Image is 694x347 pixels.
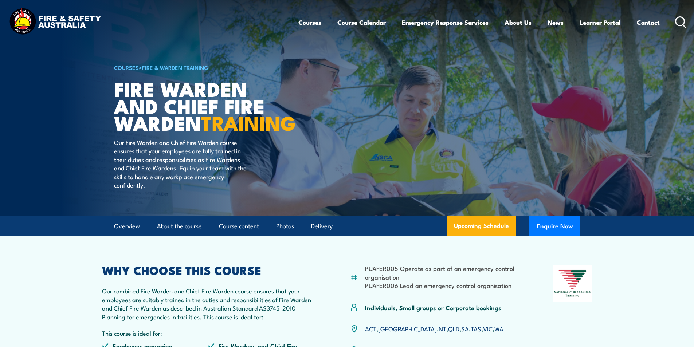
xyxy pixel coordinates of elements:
[402,13,489,32] a: Emergency Response Services
[102,265,315,275] h2: WHY CHOOSE THIS COURSE
[580,13,621,32] a: Learner Portal
[114,138,247,189] p: Our Fire Warden and Chief Fire Warden course ensures that your employees are fully trained in the...
[298,13,321,32] a: Courses
[494,324,503,333] a: WA
[637,13,660,32] a: Contact
[365,281,518,289] li: PUAFER006 Lead an emergency control organisation
[448,324,459,333] a: QLD
[505,13,532,32] a: About Us
[439,324,446,333] a: NT
[447,216,516,236] a: Upcoming Schedule
[337,13,386,32] a: Course Calendar
[201,107,296,137] strong: TRAINING
[365,324,376,333] a: ACT
[471,324,481,333] a: TAS
[114,63,139,71] a: COURSES
[219,217,259,236] a: Course content
[483,324,493,333] a: VIC
[114,80,294,131] h1: Fire Warden and Chief Fire Warden
[157,217,202,236] a: About the course
[102,287,315,321] p: Our combined Fire Warden and Chief Fire Warden course ensures that your employees are suitably tr...
[114,63,294,72] h6: >
[553,265,592,302] img: Nationally Recognised Training logo.
[461,324,469,333] a: SA
[365,303,501,312] p: Individuals, Small groups or Corporate bookings
[142,63,208,71] a: Fire & Warden Training
[102,329,315,337] p: This course is ideal for:
[365,264,518,281] li: PUAFER005 Operate as part of an emergency control organisation
[548,13,564,32] a: News
[365,324,503,333] p: , , , , , , ,
[529,216,580,236] button: Enquire Now
[114,217,140,236] a: Overview
[378,324,437,333] a: [GEOGRAPHIC_DATA]
[311,217,333,236] a: Delivery
[276,217,294,236] a: Photos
